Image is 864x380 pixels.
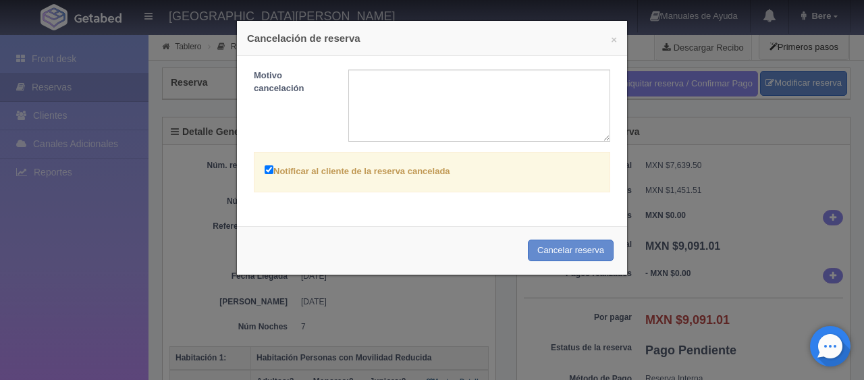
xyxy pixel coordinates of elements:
label: Motivo cancelación [244,70,338,94]
label: Notificar al cliente de la reserva cancelada [265,163,450,178]
h4: Cancelación de reserva [247,31,617,45]
button: × [611,34,617,45]
input: Notificar al cliente de la reserva cancelada [265,165,273,174]
button: Cancelar reserva [528,240,614,262]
